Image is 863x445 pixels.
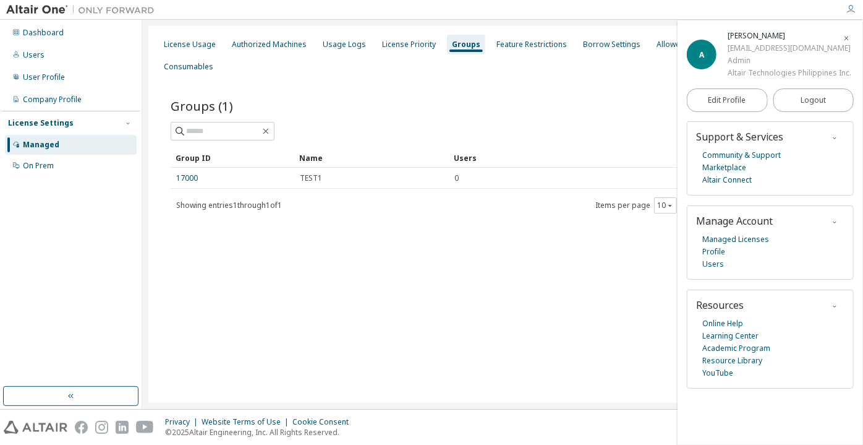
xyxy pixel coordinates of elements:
a: 17000 [176,173,198,183]
div: Website Terms of Use [202,417,292,427]
img: youtube.svg [136,421,154,434]
span: Groups (1) [171,97,233,114]
img: linkedin.svg [116,421,129,434]
span: Resources [696,298,744,312]
div: Privacy [165,417,202,427]
div: License Settings [8,118,74,128]
span: TEST1 [300,173,322,183]
a: YouTube [702,367,733,379]
div: Consumables [164,62,213,72]
a: Online Help [702,318,743,330]
a: Resource Library [702,355,762,367]
a: Community & Support [702,149,781,162]
span: Support & Services [696,130,783,144]
div: Borrow Settings [583,40,640,50]
img: altair_logo.svg [4,421,67,434]
div: Allowed IP Addresses [657,40,735,50]
a: Altair Connect [702,174,752,186]
div: Groups [452,40,480,50]
a: Users [702,258,724,270]
span: 0 [454,173,459,183]
div: Andrea Rovira [728,30,851,42]
div: License Priority [382,40,436,50]
p: © 2025 Altair Engineering, Inc. All Rights Reserved. [165,427,356,438]
div: On Prem [23,161,54,171]
div: Feature Restrictions [496,40,567,50]
a: Managed Licenses [702,233,769,246]
img: Altair One [6,4,161,16]
div: Users [454,148,800,168]
div: Altair Technologies Philippines Inc. [728,67,851,79]
a: Academic Program [702,342,770,355]
div: Dashboard [23,28,64,38]
div: Company Profile [23,95,82,105]
div: Group ID [176,148,289,168]
a: Learning Center [702,330,759,342]
div: Name [299,148,444,168]
a: Edit Profile [687,89,768,112]
div: Admin [728,54,851,67]
button: Logout [773,89,854,112]
div: License Usage [164,40,216,50]
div: Cookie Consent [292,417,356,427]
div: Usage Logs [323,40,366,50]
div: Authorized Machines [232,40,307,50]
div: User Profile [23,72,65,82]
div: Users [23,50,45,60]
span: Edit Profile [708,95,746,105]
span: Manage Account [696,214,773,228]
img: instagram.svg [95,421,108,434]
img: facebook.svg [75,421,88,434]
span: A [699,50,704,60]
button: 10 [657,201,674,210]
span: Logout [801,94,826,106]
a: Profile [702,246,725,258]
span: Items per page [595,197,677,214]
div: Managed [23,140,59,150]
span: Showing entries 1 through 1 of 1 [176,200,282,210]
div: [EMAIL_ADDRESS][DOMAIN_NAME] [728,42,851,54]
a: Marketplace [702,162,746,174]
